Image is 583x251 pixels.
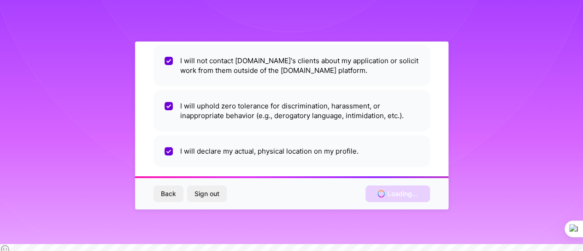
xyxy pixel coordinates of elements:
li: I will not contact [DOMAIN_NAME]'s clients about my application or solicit work from them outside... [153,45,430,86]
span: Sign out [194,189,219,198]
button: Back [153,185,183,202]
button: Sign out [187,185,227,202]
li: I will declare my actual, physical location on my profile. [153,135,430,167]
span: Back [161,189,176,198]
li: I will uphold zero tolerance for discrimination, harassment, or inappropriate behavior (e.g., der... [153,90,430,131]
